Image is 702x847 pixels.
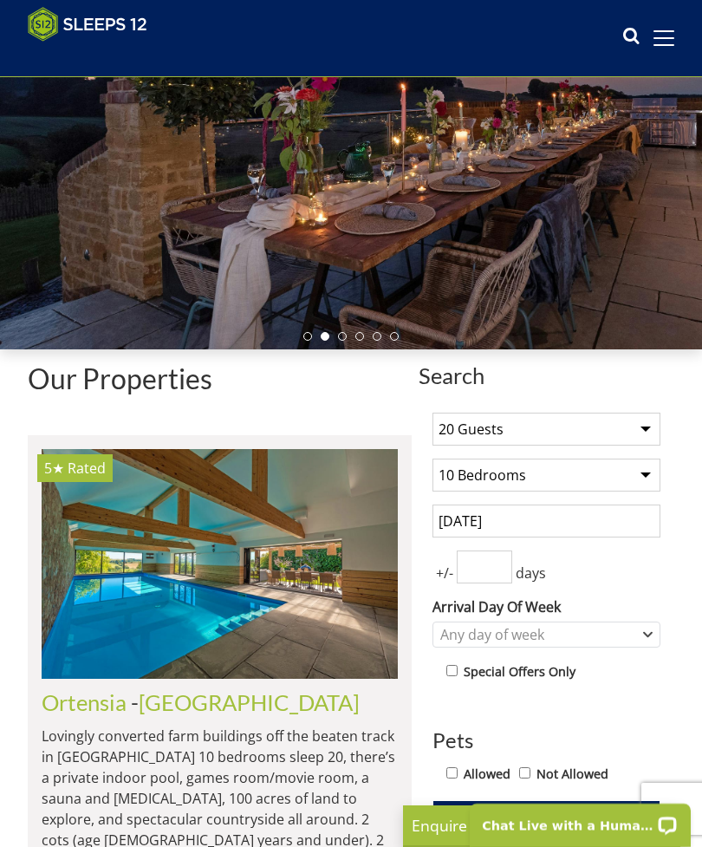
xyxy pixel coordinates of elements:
[432,800,660,824] button: Update
[536,765,608,784] label: Not Allowed
[436,625,639,644] div: Any day of week
[131,689,360,715] span: -
[464,662,575,681] label: Special Offers Only
[28,7,147,42] img: Sleeps 12
[419,363,674,388] span: Search
[458,792,702,847] iframe: LiveChat chat widget
[42,689,127,715] a: Ortensia
[464,765,510,784] label: Allowed
[432,563,457,583] span: +/-
[432,729,660,752] h3: Pets
[42,449,398,679] a: 5★ Rated
[68,459,106,478] span: Rated
[412,814,672,837] p: Enquire Now
[512,563,549,583] span: days
[432,596,660,617] label: Arrival Day Of Week
[28,363,412,394] h1: Our Properties
[139,689,360,715] a: [GEOGRAPHIC_DATA]
[42,449,398,679] img: wylder-somerset-large-luxury-holiday-home-sleeps-10.original.jpg
[44,459,64,478] span: Ortensia has a 5 star rating under the Quality in Tourism Scheme
[432,505,660,538] input: Arrival Date
[432,622,660,648] div: Combobox
[19,52,201,67] iframe: Customer reviews powered by Trustpilot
